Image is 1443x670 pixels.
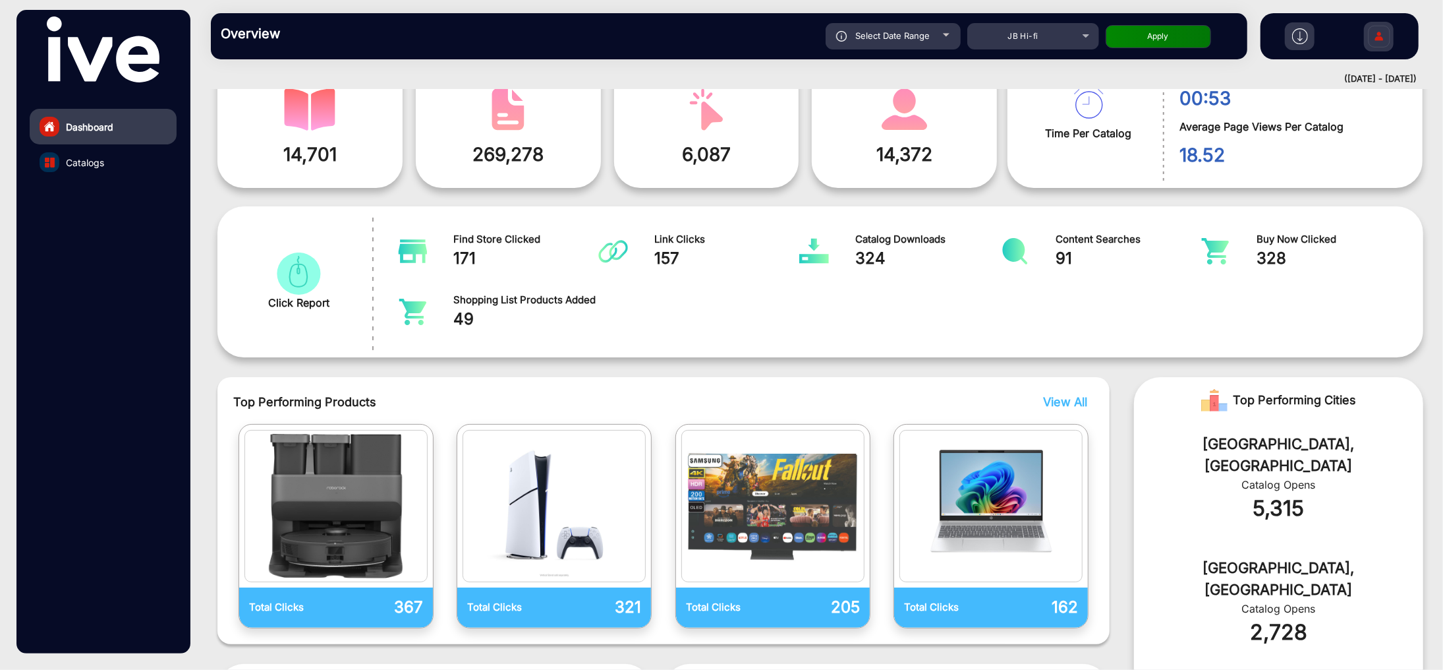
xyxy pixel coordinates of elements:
[1008,31,1038,41] span: JB Hi-fi
[268,295,329,311] span: Click Report
[685,434,861,578] img: catalog
[654,247,800,270] span: 157
[426,140,591,168] span: 269,278
[991,595,1078,619] p: 162
[66,156,104,169] span: Catalogs
[879,88,930,131] img: catalog
[66,120,113,134] span: Dashboard
[1233,387,1356,413] span: Top Performing Cities
[1000,238,1030,264] img: catalog
[1154,477,1403,493] div: Catalog Opens
[654,232,800,247] span: Link Clicks
[903,434,1079,578] img: catalog
[686,600,773,615] p: Total Clicks
[482,88,534,131] img: catalog
[1201,387,1228,413] img: Rank image
[1154,557,1403,601] div: [GEOGRAPHIC_DATA], [GEOGRAPHIC_DATA]
[1257,247,1402,270] span: 328
[799,238,829,264] img: catalog
[30,144,177,180] a: Catalogs
[467,434,642,578] img: catalog
[398,238,428,264] img: catalog
[1365,15,1393,61] img: Sign%20Up.svg
[221,26,405,42] h3: Overview
[45,158,55,167] img: catalog
[1154,617,1403,648] div: 2,728
[453,293,599,308] span: Shopping List Products Added
[904,600,991,615] p: Total Clicks
[1154,601,1403,617] div: Catalog Opens
[1154,493,1403,524] div: 5,315
[1257,232,1402,247] span: Buy Now Clicked
[47,16,159,82] img: vmg-logo
[30,109,177,144] a: Dashboard
[681,88,732,131] img: catalog
[273,253,324,295] img: catalog
[248,434,424,578] img: catalog
[453,232,599,247] span: Find Store Clicked
[1106,25,1211,48] button: Apply
[773,595,860,619] p: 205
[1043,395,1087,409] span: View All
[198,73,1417,86] div: ([DATE] - [DATE])
[1179,84,1403,112] span: 00:53
[1056,247,1201,270] span: 91
[855,247,1001,270] span: 324
[227,140,393,168] span: 14,701
[1179,119,1403,135] span: Average Page Views Per Catalog
[249,600,336,615] p: Total Clicks
[624,140,789,168] span: 6,087
[1201,238,1230,264] img: catalog
[1292,28,1308,44] img: h2download.svg
[554,595,641,619] p: 321
[336,595,423,619] p: 367
[1074,89,1104,119] img: catalog
[453,307,599,331] span: 49
[1040,393,1084,411] button: View All
[1179,141,1403,169] span: 18.52
[856,30,930,41] span: Select Date Range
[43,121,55,133] img: home
[1056,232,1201,247] span: Content Searches
[836,31,847,42] img: icon
[453,247,599,270] span: 171
[855,232,1001,247] span: Catalog Downloads
[467,600,554,615] p: Total Clicks
[1154,433,1403,477] div: [GEOGRAPHIC_DATA], [GEOGRAPHIC_DATA]
[284,88,335,131] img: catalog
[233,393,891,411] span: Top Performing Products
[822,140,987,168] span: 14,372
[598,238,628,264] img: catalog
[398,299,428,325] img: catalog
